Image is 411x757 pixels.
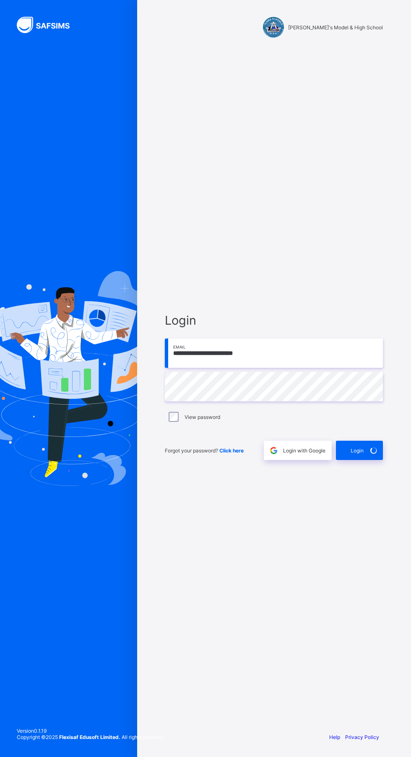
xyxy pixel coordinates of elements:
[185,414,220,420] label: View password
[165,313,383,328] span: Login
[283,447,325,454] span: Login with Google
[269,446,278,455] img: google.396cfc9801f0270233282035f929180a.svg
[329,734,340,740] a: Help
[165,447,244,454] span: Forgot your password?
[17,728,165,734] span: Version 0.1.19
[288,24,383,31] span: [PERSON_NAME]'s Model & High School
[59,734,120,740] strong: Flexisaf Edusoft Limited.
[17,734,165,740] span: Copyright © 2025 All rights reserved.
[345,734,379,740] a: Privacy Policy
[219,447,244,454] a: Click here
[351,447,364,454] span: Login
[17,17,80,33] img: SAFSIMS Logo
